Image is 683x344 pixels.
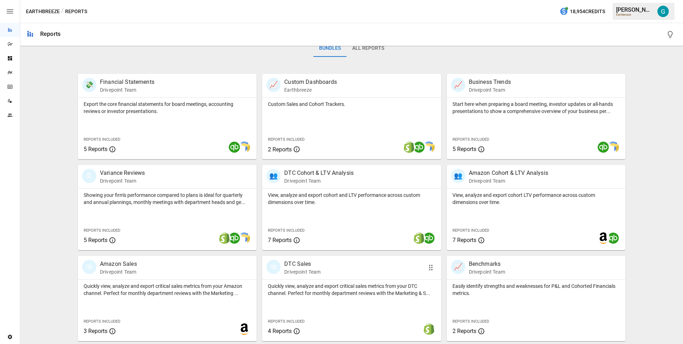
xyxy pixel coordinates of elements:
[452,228,489,233] span: Reports Included
[452,192,620,206] p: View, analyze and export cohort LTV performance across custom dimensions over time.
[284,78,337,86] p: Custom Dashboards
[268,192,435,206] p: View, analyze and export cohort and LTV performance across custom dimensions over time.
[229,141,240,153] img: quickbooks
[616,13,653,16] div: Earthbreeze
[84,228,120,233] span: Reports Included
[239,141,250,153] img: smart model
[423,323,435,335] img: shopify
[239,232,250,244] img: smart model
[346,40,390,57] button: All Reports
[84,328,107,334] span: 3 Reports
[84,283,251,297] p: Quickly view, analyze and export critical sales metrics from your Amazon channel. Perfect for mon...
[268,101,435,108] p: Custom Sales and Cohort Trackers.
[100,86,154,93] p: Drivepoint Team
[266,78,281,92] div: 📈
[469,86,511,93] p: Drivepoint Team
[61,7,64,16] div: /
[266,169,281,183] div: 👥
[403,141,415,153] img: shopify
[653,1,673,21] button: Gavin Acres
[268,237,292,243] span: 7 Reports
[469,177,548,184] p: Drivepoint Team
[82,169,96,183] div: 🗓
[469,268,505,275] p: Drivepoint Team
[570,7,605,16] span: 18,954 Credits
[84,319,120,324] span: Reports Included
[100,260,137,268] p: Amazon Sales
[284,86,337,93] p: Earthbreeze
[452,328,476,334] span: 2 Reports
[452,101,620,115] p: Start here when preparing a board meeting, investor updates or all-hands presentations to show a ...
[100,78,154,86] p: Financial Statements
[268,137,305,142] span: Reports Included
[84,237,107,243] span: 5 Reports
[268,319,305,324] span: Reports Included
[608,232,619,244] img: quickbooks
[84,137,120,142] span: Reports Included
[452,319,489,324] span: Reports Included
[284,260,321,268] p: DTC Sales
[219,232,230,244] img: shopify
[82,260,96,274] div: 🛍
[268,228,305,233] span: Reports Included
[229,232,240,244] img: quickbooks
[284,169,354,177] p: DTC Cohort & LTV Analysis
[451,78,465,92] div: 📈
[284,268,321,275] p: Drivepoint Team
[423,141,435,153] img: smart model
[452,137,489,142] span: Reports Included
[268,146,292,153] span: 2 Reports
[84,146,107,152] span: 5 Reports
[413,141,425,153] img: quickbooks
[40,31,60,37] div: Reports
[26,7,60,16] button: Earthbreeze
[657,6,669,17] img: Gavin Acres
[413,232,425,244] img: shopify
[100,177,145,184] p: Drivepoint Team
[100,268,137,275] p: Drivepoint Team
[469,169,548,177] p: Amazon Cohort & LTV Analysis
[84,101,251,115] p: Export the core financial statements for board meetings, accounting reviews or investor presentat...
[239,323,250,335] img: amazon
[452,237,476,243] span: 7 Reports
[100,169,145,177] p: Variance Reviews
[452,283,620,297] p: Easily identify strengths and weaknesses for P&L and Cohorted Financials metrics.
[313,40,346,57] button: Bundles
[268,328,292,334] span: 4 Reports
[469,260,505,268] p: Benchmarks
[469,78,511,86] p: Business Trends
[266,260,281,274] div: 🛍
[284,177,354,184] p: Drivepoint Team
[452,146,476,152] span: 5 Reports
[268,283,435,297] p: Quickly view, analyze and export critical sales metrics from your DTC channel. Perfect for monthl...
[608,141,619,153] img: smart model
[84,192,251,206] p: Showing your firm's performance compared to plans is ideal for quarterly and annual plannings, mo...
[451,260,465,274] div: 📈
[82,78,96,92] div: 💸
[598,232,609,244] img: amazon
[557,5,608,18] button: 18,954Credits
[598,141,609,153] img: quickbooks
[423,232,435,244] img: quickbooks
[451,169,465,183] div: 👥
[616,6,653,13] div: [PERSON_NAME]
